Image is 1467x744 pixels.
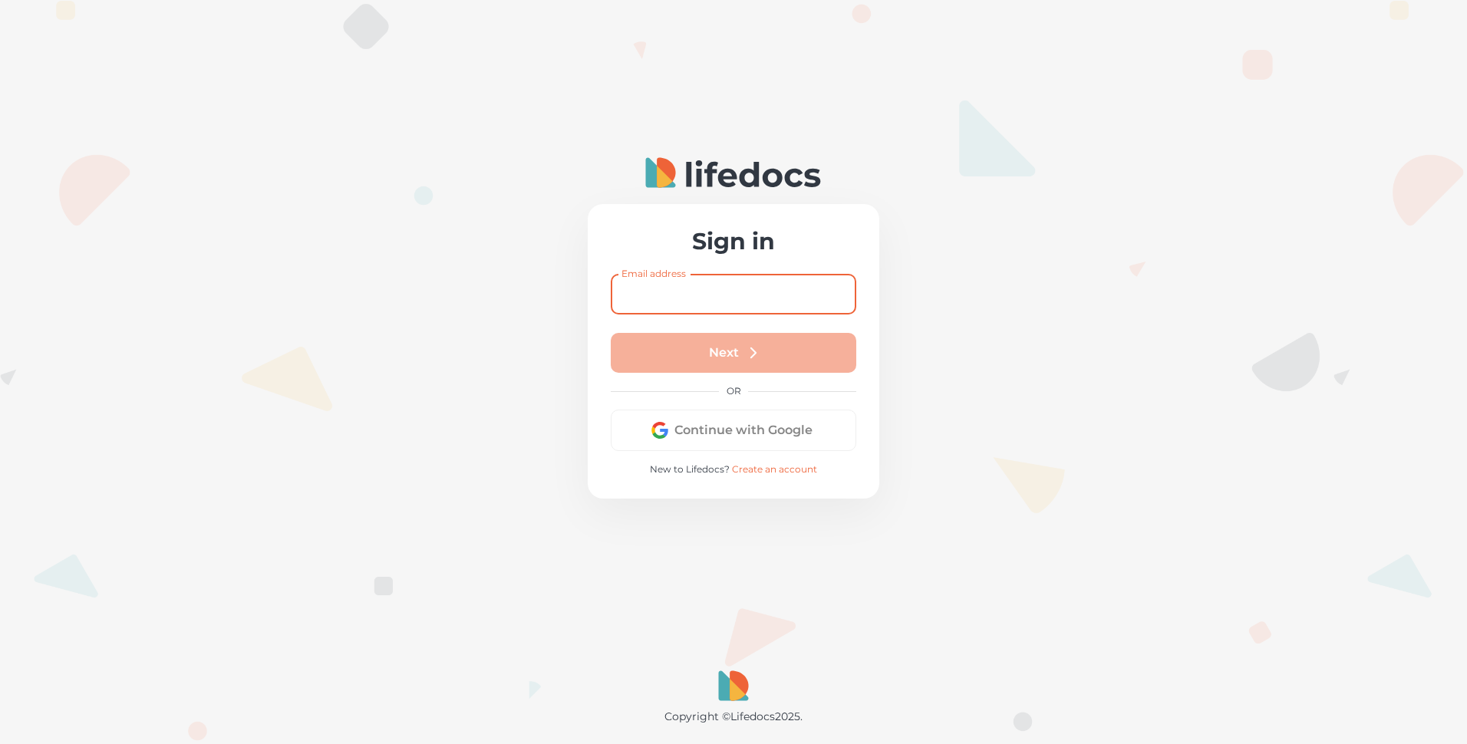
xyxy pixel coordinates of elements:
[611,410,856,451] button: Continue with Google
[611,463,856,476] p: New to Lifedocs?
[611,227,856,255] h2: Sign in
[732,463,817,475] a: Create an account
[621,267,686,280] label: Email address
[727,385,741,397] p: OR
